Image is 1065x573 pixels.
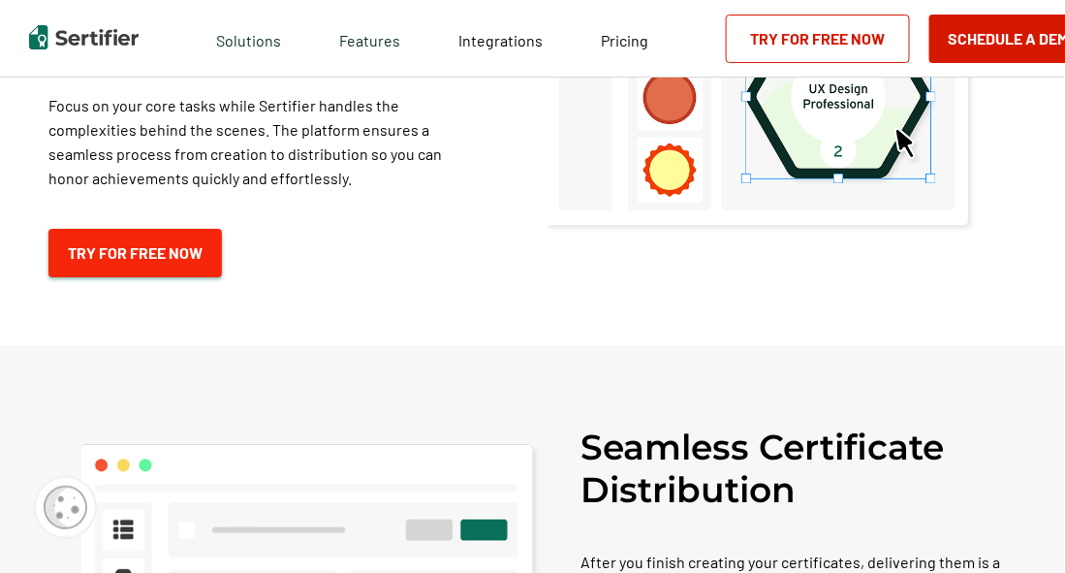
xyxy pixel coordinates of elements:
span: Solutions [216,26,281,50]
iframe: Chat Widget [968,480,1065,573]
span: Features [339,26,400,50]
a: Try for Free Now [48,229,222,277]
a: Integrations [458,26,543,50]
img: Cookie Popup Icon [44,486,87,529]
a: Pricing [601,26,648,50]
img: Sertifier | Digital Credentialing Platform [29,25,139,49]
span: Integrations [458,31,543,49]
h2: Seamless Certificate Distribution [581,426,1047,511]
a: Try for Free Now [726,15,910,63]
span: Pricing [601,31,648,49]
